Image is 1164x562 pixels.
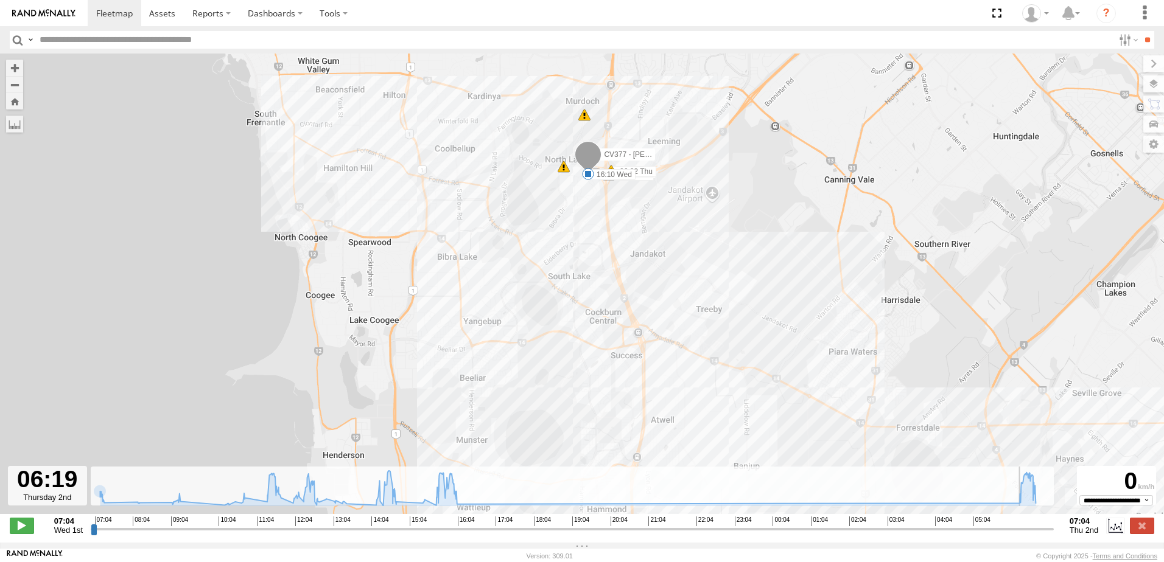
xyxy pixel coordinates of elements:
span: 17:04 [496,516,513,526]
span: 03:04 [888,516,905,526]
strong: 07:04 [54,516,83,526]
span: 08:04 [133,516,150,526]
label: 06:32 Thu [611,166,656,177]
div: 7 [578,109,591,121]
span: 05:04 [973,516,990,526]
span: 23:04 [735,516,752,526]
span: 18:04 [534,516,551,526]
span: 04:04 [935,516,952,526]
div: Sean Cosgriff [1018,4,1053,23]
strong: 07:04 [1070,516,1099,526]
button: Zoom out [6,76,23,93]
label: Search Query [26,31,35,49]
label: 16:10 Wed [588,169,636,180]
label: Map Settings [1143,136,1164,153]
span: 13:04 [334,516,351,526]
button: Zoom in [6,60,23,76]
button: Zoom Home [6,93,23,109]
span: Wed 1st Oct 2025 [54,526,83,535]
span: 15:04 [410,516,427,526]
img: rand-logo.svg [12,9,75,18]
span: 19:04 [572,516,589,526]
label: Play/Stop [10,518,34,533]
span: 12:04 [295,516,312,526]
div: 5 [558,161,570,173]
span: 02:04 [849,516,866,526]
span: CV377 - [PERSON_NAME] [604,150,693,159]
div: © Copyright 2025 - [1036,552,1157,560]
div: 0 [1079,468,1154,495]
span: 22:04 [696,516,713,526]
span: Thu 2nd Oct 2025 [1070,526,1099,535]
a: Terms and Conditions [1093,552,1157,560]
span: 14:04 [371,516,388,526]
span: 10:04 [219,516,236,526]
span: 21:04 [648,516,665,526]
div: Version: 309.01 [527,552,573,560]
span: 01:04 [811,516,828,526]
label: Measure [6,116,23,133]
i: ? [1096,4,1116,23]
span: 11:04 [257,516,274,526]
span: 07:04 [95,516,112,526]
span: 09:04 [171,516,188,526]
span: 20:04 [611,516,628,526]
label: Search Filter Options [1114,31,1140,49]
span: 16:04 [458,516,475,526]
span: 00:04 [773,516,790,526]
a: Visit our Website [7,550,63,562]
label: Close [1130,518,1154,533]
